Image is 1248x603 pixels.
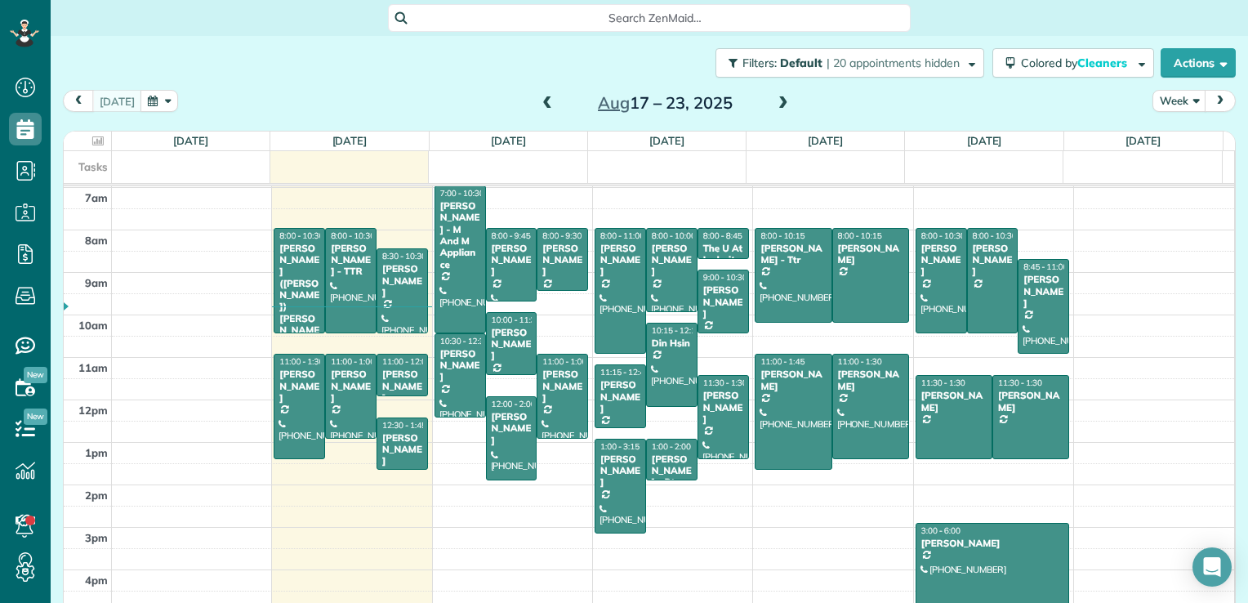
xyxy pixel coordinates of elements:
[279,356,323,367] span: 11:00 - 1:30
[279,243,320,348] div: [PERSON_NAME] ([PERSON_NAME]) [PERSON_NAME]
[563,94,767,112] h2: 17 – 23, 2025
[492,315,541,325] span: 10:00 - 11:30
[382,356,431,367] span: 11:00 - 12:00
[760,243,827,266] div: [PERSON_NAME] - Ttr
[1205,90,1236,112] button: next
[599,379,641,414] div: [PERSON_NAME]
[837,243,904,266] div: [PERSON_NAME]
[760,230,805,241] span: 8:00 - 10:15
[1125,134,1161,147] a: [DATE]
[492,230,531,241] span: 8:00 - 9:45
[760,356,805,367] span: 11:00 - 1:45
[598,92,630,113] span: Aug
[707,48,984,78] a: Filters: Default | 20 appointments hidden
[331,356,375,367] span: 11:00 - 1:00
[492,399,536,409] span: 12:00 - 2:00
[600,230,644,241] span: 8:00 - 11:00
[542,356,586,367] span: 11:00 - 1:00
[85,191,108,204] span: 7am
[1161,48,1236,78] button: Actions
[652,325,701,336] span: 10:15 - 12:15
[920,538,1064,549] div: [PERSON_NAME]
[600,367,649,377] span: 11:15 - 12:45
[599,453,641,489] div: [PERSON_NAME]
[542,368,583,404] div: [PERSON_NAME]
[85,276,108,289] span: 9am
[440,336,489,346] span: 10:30 - 12:30
[998,377,1042,388] span: 11:30 - 1:30
[921,377,965,388] span: 11:30 - 1:30
[967,134,1002,147] a: [DATE]
[649,134,684,147] a: [DATE]
[382,420,426,431] span: 12:30 - 1:45
[92,90,142,112] button: [DATE]
[78,319,108,332] span: 10am
[652,230,696,241] span: 8:00 - 10:00
[78,361,108,374] span: 11am
[921,230,965,241] span: 8:00 - 10:30
[838,356,882,367] span: 11:00 - 1:30
[85,574,108,587] span: 4pm
[78,160,108,173] span: Tasks
[1192,547,1232,587] div: Open Intercom Messenger
[279,230,323,241] span: 8:00 - 10:30
[381,263,423,298] div: [PERSON_NAME]
[992,48,1154,78] button: Colored byCleaners
[331,230,375,241] span: 8:00 - 10:30
[742,56,777,70] span: Filters:
[173,134,208,147] a: [DATE]
[332,134,368,147] a: [DATE]
[997,390,1064,413] div: [PERSON_NAME]
[827,56,960,70] span: | 20 appointments hidden
[85,489,108,502] span: 2pm
[381,432,423,467] div: [PERSON_NAME]
[703,377,747,388] span: 11:30 - 1:30
[491,243,533,278] div: [PERSON_NAME]
[330,368,372,404] div: [PERSON_NAME]
[440,188,484,199] span: 7:00 - 10:30
[651,453,693,501] div: [PERSON_NAME] - Btn Systems
[63,90,94,112] button: prev
[651,337,693,349] div: Din Hsin
[1023,261,1067,272] span: 8:45 - 11:00
[542,243,583,278] div: [PERSON_NAME]
[837,368,904,392] div: [PERSON_NAME]
[85,446,108,459] span: 1pm
[703,230,742,241] span: 8:00 - 8:45
[330,243,372,278] div: [PERSON_NAME] - TTR
[1077,56,1130,70] span: Cleaners
[920,390,987,413] div: [PERSON_NAME]
[808,134,843,147] a: [DATE]
[702,390,744,425] div: [PERSON_NAME]
[1021,56,1133,70] span: Colored by
[703,272,747,283] span: 9:00 - 10:30
[702,243,744,266] div: The U At Ledroit
[382,251,426,261] span: 8:30 - 10:30
[921,525,961,536] span: 3:00 - 6:00
[715,48,984,78] button: Filters: Default | 20 appointments hidden
[1023,274,1064,309] div: [PERSON_NAME]
[972,243,1014,278] div: [PERSON_NAME]
[652,441,691,452] span: 1:00 - 2:00
[491,327,533,362] div: [PERSON_NAME]
[85,234,108,247] span: 8am
[973,230,1017,241] span: 8:00 - 10:30
[599,243,641,278] div: [PERSON_NAME]
[491,134,526,147] a: [DATE]
[542,230,582,241] span: 8:00 - 9:30
[279,368,320,404] div: [PERSON_NAME]
[702,284,744,319] div: [PERSON_NAME]
[24,409,47,425] span: New
[760,368,827,392] div: [PERSON_NAME]
[439,200,481,270] div: [PERSON_NAME] - M And M Appliance
[24,367,47,383] span: New
[1152,90,1206,112] button: Week
[491,411,533,446] div: [PERSON_NAME]
[838,230,882,241] span: 8:00 - 10:15
[651,243,693,278] div: [PERSON_NAME]
[85,531,108,544] span: 3pm
[600,441,640,452] span: 1:00 - 3:15
[920,243,962,278] div: [PERSON_NAME]
[439,348,481,383] div: [PERSON_NAME]
[381,368,423,439] div: [PERSON_NAME] - [PERSON_NAME]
